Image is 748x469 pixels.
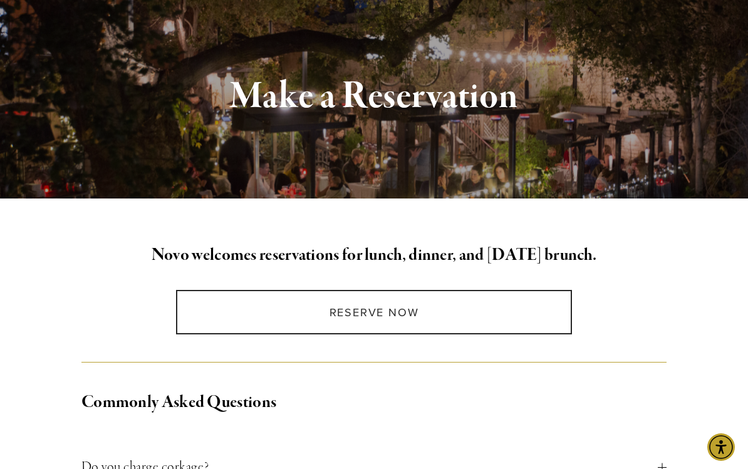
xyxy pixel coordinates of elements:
[230,73,519,120] strong: Make a Reservation
[81,242,667,269] h2: Novo welcomes reservations for lunch, dinner, and [DATE] brunch.
[707,433,735,461] div: Accessibility Menu
[176,290,572,334] a: Reserve Now
[81,389,667,416] h2: Commonly Asked Questions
